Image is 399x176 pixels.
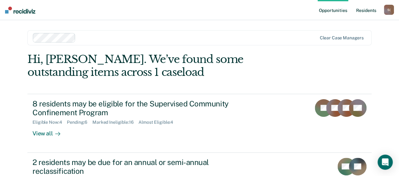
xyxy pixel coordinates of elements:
div: S ( [384,5,394,15]
div: Almost Eligible : 4 [138,120,178,125]
div: 2 residents may be due for an annual or semi-annual reclassification [32,158,254,176]
button: S( [384,5,394,15]
div: Marked Ineligible : 16 [92,120,138,125]
div: Open Intercom Messenger [378,155,393,170]
div: Eligible Now : 4 [32,120,67,125]
div: View all [32,125,68,137]
img: Recidiviz [5,7,35,14]
div: Hi, [PERSON_NAME]. We’ve found some outstanding items across 1 caseload [27,53,302,79]
div: Pending : 6 [67,120,92,125]
a: 8 residents may be eligible for the Supervised Community Confinement ProgramEligible Now:4Pending... [27,94,372,153]
div: 8 residents may be eligible for the Supervised Community Confinement Program [32,99,254,117]
div: Clear case managers [320,35,363,41]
